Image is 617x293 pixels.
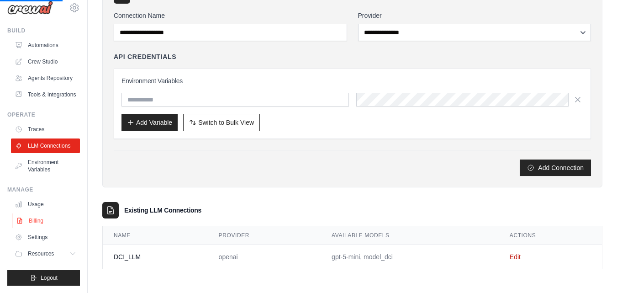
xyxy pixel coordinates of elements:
a: Tools & Integrations [11,87,80,102]
img: Logo [7,1,53,15]
a: Automations [11,38,80,53]
div: Build [7,27,80,34]
span: Resources [28,250,54,257]
button: Logout [7,270,80,286]
a: Edit [510,253,521,261]
button: Resources [11,246,80,261]
a: Crew Studio [11,54,80,69]
button: Add Variable [121,114,178,131]
a: Traces [11,122,80,137]
td: gpt-5-mini, model_dci [321,245,499,269]
label: Connection Name [114,11,347,20]
button: Switch to Bulk View [183,114,260,131]
h3: Environment Variables [121,76,583,85]
a: Settings [11,230,80,245]
th: Provider [208,226,321,245]
div: Manage [7,186,80,193]
label: Provider [358,11,591,20]
div: Operate [7,111,80,118]
h4: API Credentials [114,52,176,61]
span: Logout [41,274,58,282]
th: Actions [499,226,602,245]
th: Available Models [321,226,499,245]
a: Usage [11,197,80,212]
td: DCI_LLM [103,245,208,269]
h3: Existing LLM Connections [124,206,201,215]
td: openai [208,245,321,269]
a: Billing [12,213,81,228]
span: Switch to Bulk View [198,118,254,127]
a: Agents Repository [11,71,80,85]
button: Add Connection [520,160,591,176]
a: LLM Connections [11,139,80,153]
th: Name [103,226,208,245]
a: Environment Variables [11,155,80,177]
